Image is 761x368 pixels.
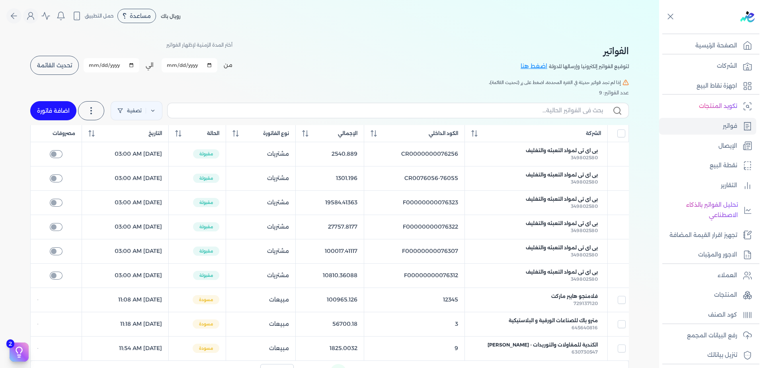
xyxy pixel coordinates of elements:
[161,13,181,19] span: رويال باك
[193,344,219,353] span: مسودة
[659,347,756,364] a: تنزيل بياناتك
[659,287,756,303] a: المنتجات
[82,312,169,336] td: [DATE] 11:18 AM
[586,130,601,137] span: الشركة
[85,12,114,20] span: حمل التطبيق
[30,56,79,75] button: تحديث القائمة
[526,196,598,203] span: بى اى تى لمواد التعبئه والتغليف
[571,252,598,258] span: 349802580
[10,343,29,362] button: 2
[659,118,756,135] a: فواتير
[659,247,756,263] a: الاجور والمرتبات
[364,336,465,360] td: 9
[721,180,737,191] p: التقارير
[338,130,357,137] span: الإجمالي
[572,325,598,331] span: 645640816
[659,197,756,223] a: تحليل الفواتير بالذكاء الاصطناعي
[263,130,289,137] span: نوع الفاتورة
[521,62,549,71] a: اضغط هنا
[549,61,629,72] p: لتوقيع الفواتير إلكترونيا وإرسالها للدولة
[207,130,219,137] span: الحالة
[53,130,75,137] span: مصروفات
[226,336,296,360] td: مبيعات
[6,339,14,348] span: 2
[226,312,296,336] td: مبيعات
[296,312,364,336] td: 56700.18
[70,9,116,23] button: حمل التطبيق
[193,319,219,329] span: مسودة
[718,270,737,281] p: العملاء
[296,288,364,312] td: 100965.126
[717,61,737,71] p: الشركات
[659,157,756,174] a: نقطة البيع
[723,121,737,131] p: فواتير
[526,268,598,276] span: بى اى تى لمواد التعبئه والتغليف
[82,336,169,360] td: [DATE] 11:54 AM
[37,297,75,303] div: -
[698,250,737,260] p: الاجور والمرتبات
[710,161,737,171] p: نقطة البيع
[148,130,162,137] span: التاريخ
[695,41,737,51] p: الصفحة الرئيسية
[669,230,737,241] p: تجهيز اقرار القيمة المضافة
[571,276,598,282] span: 349802580
[571,179,598,185] span: 349802580
[659,227,756,244] a: تجهيز اقرار القيمة المضافة
[571,227,598,233] span: 349802580
[526,147,598,154] span: بى اى تى لمواد التعبئه والتغليف
[526,220,598,227] span: بى اى تى لمواد التعبئه والتغليف
[659,267,756,284] a: العملاء
[718,141,737,151] p: الإيصال
[740,11,755,22] img: logo
[489,79,621,86] span: إذا لم تجد فواتير حديثة في الفترة المحددة، اضغط على زر (تحديث القائمة).
[488,341,598,348] span: الكندية للمقاولات والتوريدات - [PERSON_NAME]
[714,290,737,300] p: المنتجات
[82,288,169,312] td: [DATE] 11:08 AM
[30,101,76,120] a: اضافة فاتورة
[364,312,465,336] td: 3
[659,327,756,344] a: رفع البيانات المجمع
[37,63,72,68] span: تحديث القائمة
[521,44,629,58] h2: الفواتير
[146,61,154,69] label: الي
[166,40,232,50] p: أختر المدة الزمنية لإظهار الفواتير
[708,310,737,320] p: كود الصنف
[659,98,756,115] a: تكويد المنتجات
[130,13,151,19] span: مساعدة
[663,200,738,220] p: تحليل الفواتير بالذكاء الاصطناعي
[571,155,598,161] span: 349802580
[526,244,598,251] span: بى اى تى لمواد التعبئه والتغليف
[659,177,756,194] a: التقارير
[659,78,756,94] a: اجهزة نقاط البيع
[699,101,737,112] p: تكويد المنتجات
[687,331,737,341] p: رفع البيانات المجمع
[574,300,598,306] span: 729137120
[429,130,458,137] span: الكود الداخلي
[364,288,465,312] td: 12345
[551,293,598,300] span: فلامنجو هايبر ماركت
[37,345,75,352] div: -
[659,58,756,74] a: الشركات
[509,317,598,324] span: مترو باك للصناعات الورقية و البلاستيكية
[30,89,629,96] div: عدد الفواتير: 9
[526,171,598,178] span: بى اى تى لمواد التعبئه والتغليف
[659,138,756,155] a: الإيصال
[37,321,75,327] div: -
[572,349,598,355] span: 630730547
[111,101,162,120] a: تصفية
[707,350,737,360] p: تنزيل بياناتك
[571,203,598,209] span: 349802580
[659,307,756,323] a: كود الصنف
[296,336,364,360] td: 1825.0032
[174,106,603,115] input: بحث في الفواتير الحالية...
[193,295,219,305] span: مسودة
[117,9,156,23] div: مساعدة
[226,288,296,312] td: مبيعات
[224,61,232,69] label: من
[697,81,737,91] p: اجهزة نقاط البيع
[659,37,756,54] a: الصفحة الرئيسية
